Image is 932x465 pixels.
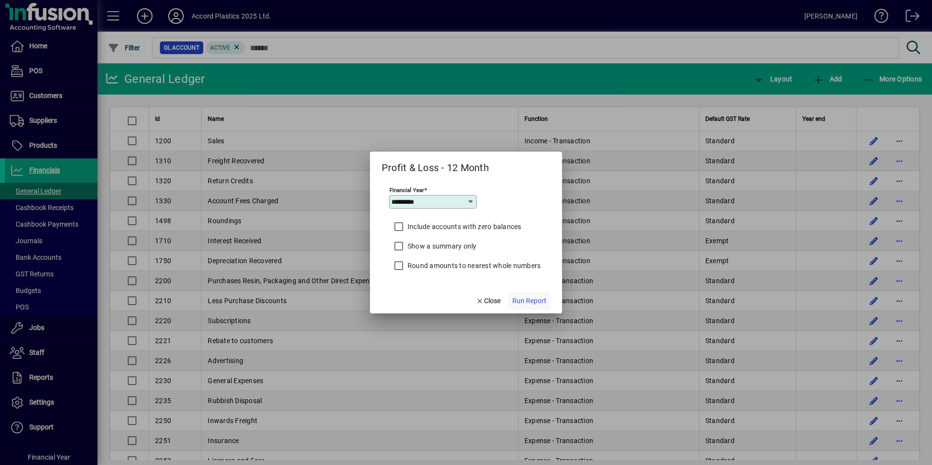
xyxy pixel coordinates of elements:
[389,187,424,194] mat-label: Financial Year
[406,222,522,232] label: Include accounts with zero balances
[406,241,477,251] label: Show a summary only
[370,152,501,175] h2: Profit & Loss - 12 Month
[508,292,550,310] button: Run Report
[476,296,501,306] span: Close
[512,296,546,306] span: Run Report
[406,261,541,271] label: Round amounts to nearest whole numbers
[472,292,505,310] button: Close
